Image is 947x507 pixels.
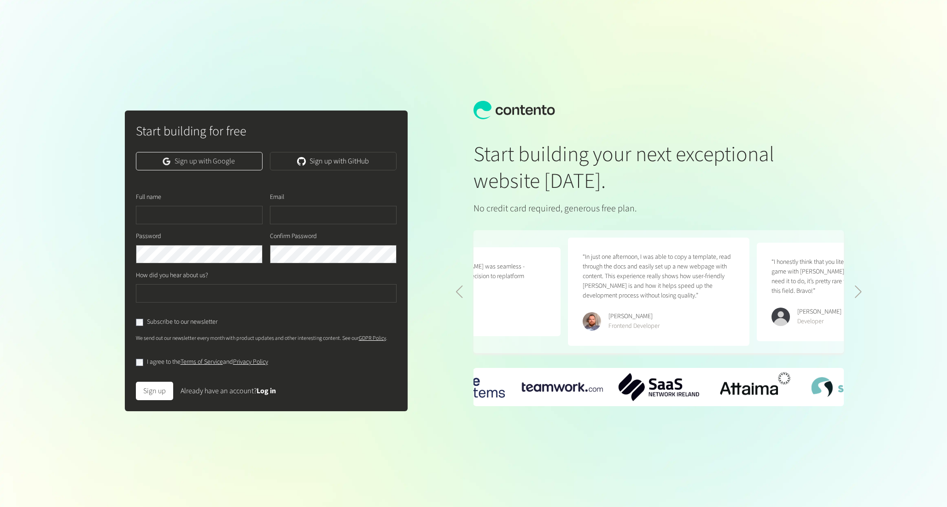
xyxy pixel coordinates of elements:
div: Next slide [854,286,862,298]
p: “In just one afternoon, I was able to copy a template, read through the docs and easily set up a ... [583,252,735,301]
label: I agree to the and [147,357,268,367]
img: Kevin Abatan [772,308,790,326]
a: Privacy Policy [233,357,268,367]
img: Attaima-Logo.png [715,368,796,406]
h2: Start building for free [136,122,397,141]
p: No credit card required, generous free plan. [473,202,783,216]
img: SkillsVista-Logo.png [811,377,892,397]
div: Developer [797,317,842,326]
label: Password [136,232,161,241]
a: Sign up with GitHub [270,152,397,170]
figure: 1 / 5 [568,238,749,346]
figure: 2 / 5 [757,243,938,341]
div: Frontend Developer [608,321,660,331]
img: SaaS-Network-Ireland-logo.png [618,373,699,401]
a: Terms of Service [181,357,223,367]
div: [PERSON_NAME] [608,312,660,321]
label: How did you hear about us? [136,271,208,280]
img: Erik Galiana Farell [583,312,601,331]
label: Subscribe to our newsletter [147,317,217,327]
label: Confirm Password [270,232,317,241]
div: 2 / 6 [618,373,699,401]
label: Email [270,192,284,202]
a: Log in [257,386,276,396]
div: Previous slide [455,286,463,298]
label: Full name [136,192,161,202]
a: Sign up with Google [136,152,263,170]
div: Already have an account? [181,385,276,396]
h1: Start building your next exceptional website [DATE]. [473,141,783,194]
a: GDPR Policy [359,334,386,342]
button: Sign up [136,382,173,400]
div: 1 / 6 [522,382,603,391]
div: 4 / 6 [811,377,892,397]
div: 3 / 6 [715,368,796,406]
p: We send out our newsletter every month with product updates and other interesting content. See our . [136,334,397,343]
img: teamwork-logo.png [522,382,603,391]
p: “I honestly think that you literally killed the "Headless CMS" game with [PERSON_NAME], it just d... [772,257,924,296]
div: [PERSON_NAME] [797,307,842,317]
